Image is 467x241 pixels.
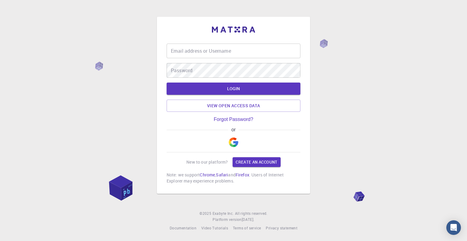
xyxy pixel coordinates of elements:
[266,225,297,231] a: Privacy statement
[235,211,268,217] span: All rights reserved.
[446,220,461,235] div: Open Intercom Messenger
[167,83,300,95] button: LOGIN
[170,225,196,230] span: Documentation
[201,225,228,231] a: Video Tutorials
[213,217,241,223] span: Platform version
[214,117,253,122] a: Forgot Password?
[199,211,212,217] span: © 2025
[233,157,280,167] a: Create an account
[170,225,196,231] a: Documentation
[233,225,261,231] a: Terms of service
[213,211,234,216] span: Exabyte Inc.
[201,225,228,230] span: Video Tutorials
[213,211,234,217] a: Exabyte Inc.
[200,172,215,178] a: Chrome
[242,217,254,222] span: [DATE] .
[186,159,228,165] p: New to our platform?
[167,100,300,112] a: View open access data
[266,225,297,230] span: Privacy statement
[167,172,300,184] p: Note: we support , and . Users of Internet Explorer may experience problems.
[233,225,261,230] span: Terms of service
[242,217,254,223] a: [DATE].
[228,127,238,133] span: or
[236,172,249,178] a: Firefox
[216,172,228,178] a: Safari
[229,137,238,147] img: Google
